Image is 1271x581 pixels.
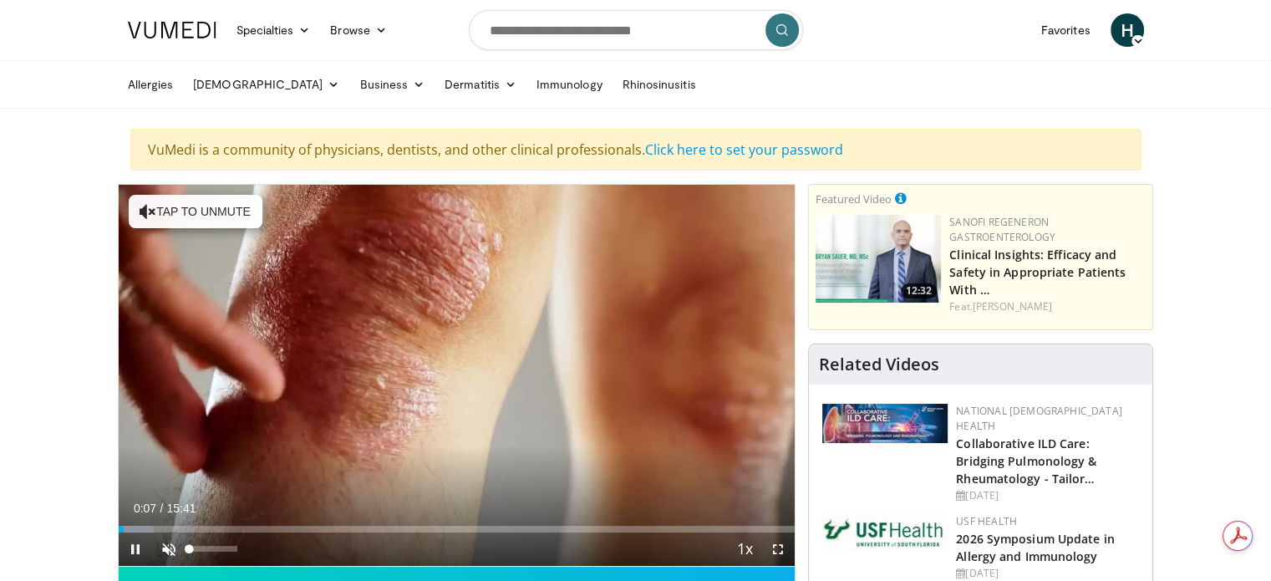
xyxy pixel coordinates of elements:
[129,195,262,228] button: Tap to unmute
[956,531,1114,564] a: 2026 Symposium Update in Allergy and Immunology
[613,68,706,101] a: Rhinosinusitis
[949,247,1126,298] a: Clinical Insights: Efficacy and Safety in Appropriate Patients With …
[901,283,937,298] span: 12:32
[190,546,237,552] div: Volume Level
[526,68,613,101] a: Immunology
[118,68,184,101] a: Allergies
[349,68,435,101] a: Business
[956,488,1139,503] div: [DATE]
[469,10,803,50] input: Search topics, interventions
[226,13,321,47] a: Specialties
[816,215,941,303] img: bf9ce42c-6823-4735-9d6f-bc9dbebbcf2c.png.150x105_q85_crop-smart_upscale.jpg
[119,526,796,533] div: Progress Bar
[183,68,349,101] a: [DEMOGRAPHIC_DATA]
[128,22,216,38] img: VuMedi Logo
[956,566,1139,581] div: [DATE]
[320,13,397,47] a: Browse
[130,129,1141,171] div: VuMedi is a community of physicians, dentists, and other clinical professionals.
[816,191,892,206] small: Featured Video
[819,354,939,375] h4: Related Videos
[822,404,948,443] img: 7e341e47-e122-4d5e-9c74-d0a8aaff5d49.jpg.150x105_q85_autocrop_double_scale_upscale_version-0.2.jpg
[956,514,1017,528] a: USF Health
[949,215,1055,244] a: Sanofi Regeneron Gastroenterology
[435,68,526,101] a: Dermatitis
[160,502,164,515] span: /
[761,533,795,566] button: Fullscreen
[956,404,1122,433] a: National [DEMOGRAPHIC_DATA] Health
[1111,13,1144,47] a: H
[956,436,1096,487] a: Collaborative ILD Care: Bridging Pulmonology & Rheumatology - Tailor…
[949,299,1146,314] div: Feat.
[822,514,948,551] img: 6ba8804a-8538-4002-95e7-a8f8012d4a11.png.150x105_q85_autocrop_double_scale_upscale_version-0.2.jpg
[119,533,152,566] button: Pause
[134,502,156,515] span: 0:07
[973,299,1052,313] a: [PERSON_NAME]
[166,502,196,515] span: 15:41
[728,533,761,566] button: Playback Rate
[1031,13,1101,47] a: Favorites
[119,185,796,567] video-js: Video Player
[152,533,186,566] button: Unmute
[645,140,843,159] a: Click here to set your password
[816,215,941,303] a: 12:32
